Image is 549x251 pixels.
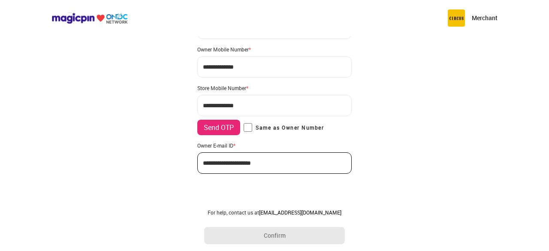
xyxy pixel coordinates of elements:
button: Send OTP [197,120,240,135]
div: For help, contact us at [204,209,345,216]
div: Store Mobile Number [197,85,352,91]
div: Owner Mobile Number [197,46,352,53]
input: Same as Owner Number [244,123,252,132]
p: Merchant [472,14,498,22]
img: circus.b677b59b.png [448,9,465,27]
label: Same as Owner Number [244,123,324,132]
div: Owner E-mail ID [197,142,352,149]
a: [EMAIL_ADDRESS][DOMAIN_NAME] [259,209,341,216]
button: Confirm [204,227,345,244]
img: ondc-logo-new-small.8a59708e.svg [51,12,128,24]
